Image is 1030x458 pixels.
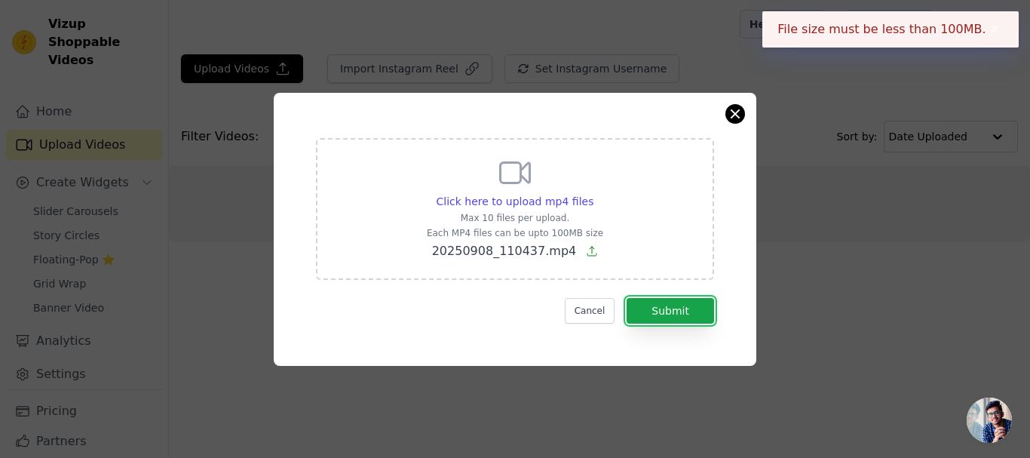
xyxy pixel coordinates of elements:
span: Click here to upload mp4 files [437,195,594,207]
button: Submit [627,298,714,324]
button: Close [986,20,1004,38]
div: Bate-papo aberto [967,398,1012,443]
button: Cancel [565,298,615,324]
button: Close modal [726,105,744,123]
span: 20250908_110437.mp4 [432,244,577,258]
div: File size must be less than 100MB. [762,11,1019,48]
p: Each MP4 files can be upto 100MB size [427,227,603,239]
p: Max 10 files per upload. [427,212,603,224]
